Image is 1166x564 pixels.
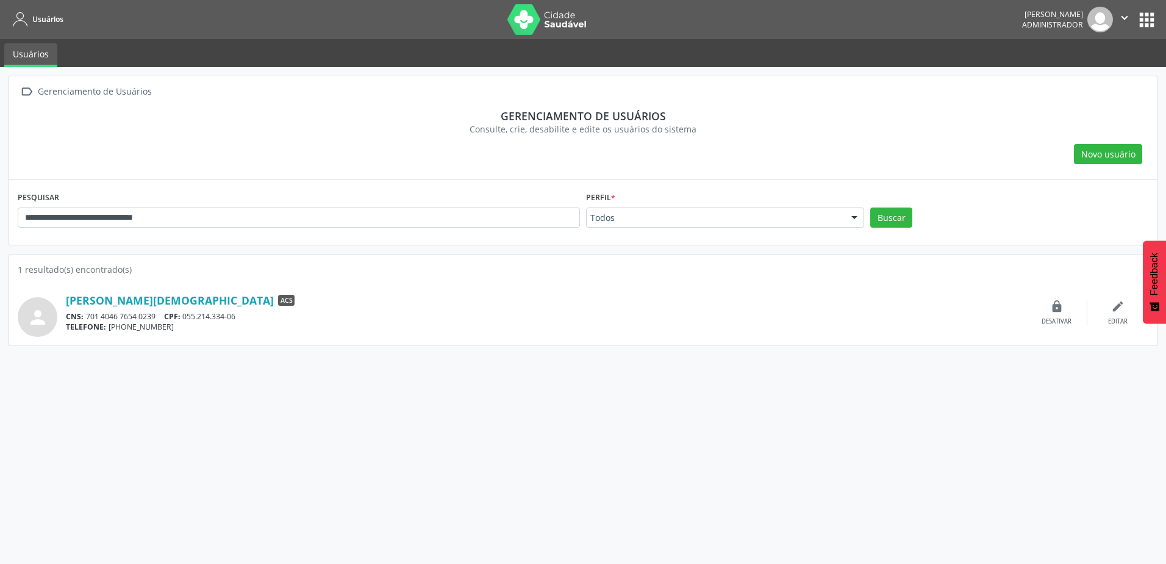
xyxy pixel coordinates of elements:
[1118,11,1131,24] i: 
[26,109,1140,123] div: Gerenciamento de usuários
[1087,7,1113,32] img: img
[26,123,1140,136] div: Consulte, crie, desabilite e edite os usuários do sistema
[66,322,1026,332] div: [PHONE_NUMBER]
[164,311,181,322] span: CPF:
[590,212,839,224] span: Todos
[66,311,1026,322] div: 701 4046 7654 0239 055.214.334-06
[1143,240,1166,324] button: Feedback - Mostrar pesquisa
[1022,9,1083,20] div: [PERSON_NAME]
[278,295,295,306] span: ACS
[1074,144,1142,165] button: Novo usuário
[66,322,106,332] span: TELEFONE:
[1042,317,1071,326] div: Desativar
[586,189,615,208] label: Perfil
[1108,317,1128,326] div: Editar
[1113,7,1136,32] button: 
[35,83,154,101] div: Gerenciamento de Usuários
[18,263,1148,276] div: 1 resultado(s) encontrado(s)
[1022,20,1083,30] span: Administrador
[1111,300,1125,313] i: edit
[9,9,63,29] a: Usuários
[4,43,57,67] a: Usuários
[1081,148,1136,161] span: Novo usuário
[870,208,912,228] button: Buscar
[18,189,59,208] label: PESQUISAR
[66,311,84,322] span: CNS:
[1149,253,1160,295] span: Feedback
[32,14,63,24] span: Usuários
[66,294,274,307] a: [PERSON_NAME][DEMOGRAPHIC_DATA]
[18,83,35,101] i: 
[18,83,154,101] a:  Gerenciamento de Usuários
[1050,300,1064,313] i: lock
[1136,9,1157,31] button: apps
[27,306,49,328] i: person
